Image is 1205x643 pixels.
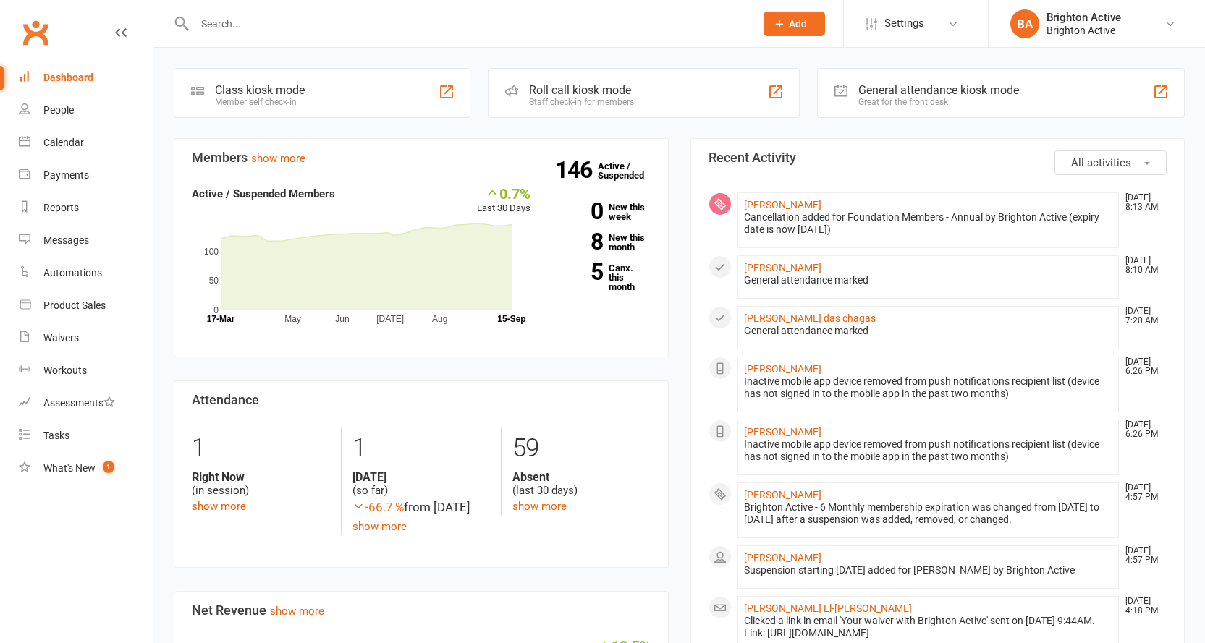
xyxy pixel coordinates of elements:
[352,520,407,533] a: show more
[43,332,79,344] div: Waivers
[1071,156,1131,169] span: All activities
[352,470,490,498] div: (so far)
[529,83,634,97] div: Roll call kiosk mode
[192,603,651,618] h3: Net Revenue
[19,94,153,127] a: People
[552,231,603,252] strong: 8
[884,7,924,40] span: Settings
[43,202,79,213] div: Reports
[43,104,74,116] div: People
[19,257,153,289] a: Automations
[1010,9,1039,38] div: BA
[1047,11,1121,24] div: Brighton Active
[352,498,490,517] div: from [DATE]
[552,233,651,252] a: 8New this month
[192,470,330,484] strong: Right Now
[1054,150,1167,175] button: All activities
[744,199,821,210] a: [PERSON_NAME]
[1118,597,1166,616] time: [DATE] 4:18 PM
[17,14,54,51] a: Clubworx
[192,427,330,470] div: 1
[744,211,1113,236] div: Cancellation added for Foundation Members - Annual by Brighton Active (expiry date is now [DATE])
[192,470,330,498] div: (in session)
[352,427,490,470] div: 1
[43,365,87,376] div: Workouts
[744,274,1113,286] div: General attendance marked
[789,18,807,30] span: Add
[858,83,1019,97] div: General attendance kiosk mode
[744,615,1113,639] div: Clicked a link in email 'Your waiver with Brighton Active' sent on [DATE] 9:44AM. Link: [URL][DOM...
[1118,193,1166,212] time: [DATE] 8:13 AM
[19,127,153,159] a: Calendar
[744,602,912,614] a: [PERSON_NAME] El-[PERSON_NAME]
[552,261,603,283] strong: 5
[43,169,89,181] div: Payments
[19,452,153,485] a: What's New1
[215,97,305,107] div: Member self check-in
[43,72,93,83] div: Dashboard
[512,470,650,484] strong: Absent
[477,185,530,201] div: 0.7%
[598,150,661,191] a: 146Active / Suspended
[43,299,106,311] div: Product Sales
[744,501,1113,526] div: Brighton Active - 6 Monthly membership expiration was changed from [DATE] to [DATE] after a suspe...
[1047,24,1121,37] div: Brighton Active
[1118,256,1166,275] time: [DATE] 8:10 AM
[744,552,821,563] a: [PERSON_NAME]
[1118,357,1166,376] time: [DATE] 6:26 PM
[1118,420,1166,439] time: [DATE] 6:26 PM
[709,150,1167,165] h3: Recent Activity
[744,312,876,324] a: [PERSON_NAME] das chagas
[512,427,650,470] div: 59
[19,159,153,192] a: Payments
[744,375,1113,400] div: Inactive mobile app device removed from push notifications recipient list (device has not signed ...
[744,262,821,273] a: [PERSON_NAME]
[192,393,651,407] h3: Attendance
[555,159,598,181] strong: 146
[552,200,603,222] strong: 0
[19,192,153,224] a: Reports
[744,489,821,501] a: [PERSON_NAME]
[1118,483,1166,502] time: [DATE] 4:57 PM
[744,564,1113,576] div: Suspension starting [DATE] added for [PERSON_NAME] by Brighton Active
[192,500,246,513] a: show more
[744,438,1113,463] div: Inactive mobile app device removed from push notifications recipient list (device has not signed ...
[19,420,153,452] a: Tasks
[215,83,305,97] div: Class kiosk mode
[764,12,825,36] button: Add
[19,224,153,257] a: Messages
[43,462,96,474] div: What's New
[352,470,490,484] strong: [DATE]
[1118,307,1166,325] time: [DATE] 7:20 AM
[192,150,651,165] h3: Members
[43,234,89,246] div: Messages
[552,263,651,291] a: 5Canx. this month
[744,363,821,375] a: [PERSON_NAME]
[529,97,634,107] div: Staff check-in for members
[512,500,567,513] a: show more
[19,61,153,94] a: Dashboard
[19,289,153,322] a: Product Sales
[512,470,650,498] div: (last 30 days)
[190,14,745,34] input: Search...
[43,430,69,441] div: Tasks
[352,500,404,514] span: -66.7 %
[43,397,115,409] div: Assessments
[19,322,153,354] a: Waivers
[552,203,651,221] a: 0New this week
[43,137,84,148] div: Calendar
[43,267,102,278] div: Automations
[103,461,114,473] span: 1
[744,426,821,438] a: [PERSON_NAME]
[858,97,1019,107] div: Great for the front desk
[477,185,530,216] div: Last 30 Days
[251,152,305,165] a: show more
[192,187,335,200] strong: Active / Suspended Members
[19,387,153,420] a: Assessments
[1118,546,1166,565] time: [DATE] 4:57 PM
[270,605,324,618] a: show more
[19,354,153,387] a: Workouts
[744,325,1113,337] div: General attendance marked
